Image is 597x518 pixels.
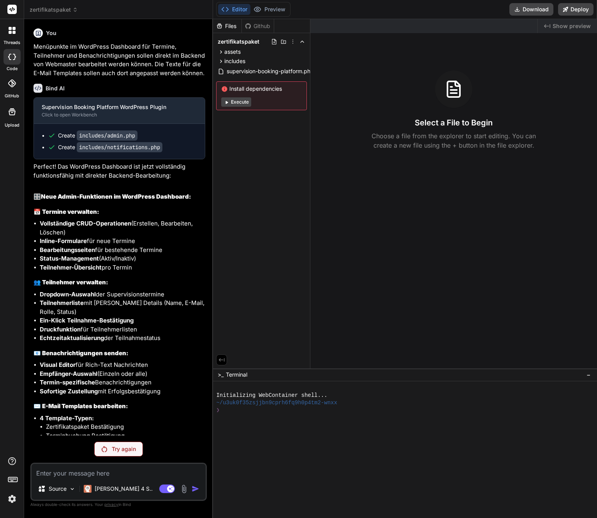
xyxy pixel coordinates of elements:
div: Create [58,143,162,151]
code: includes/admin.php [77,130,137,141]
span: zertifikatspaket [30,6,78,14]
p: [PERSON_NAME] 4 S.. [95,485,153,493]
strong: Echtzeitaktualisierung [40,334,104,342]
span: supervision-booking-platform.php [226,67,315,76]
strong: Dropdown-Auswahl [40,291,96,298]
code: includes/notifications.php [77,142,162,152]
strong: 📧 Benachrichtigungen senden: [33,349,129,357]
strong: Teilnehmer-Übersicht [40,264,102,271]
span: Initializing WebContainer shell... [216,392,327,399]
strong: Bearbeitungsseiten [40,246,95,254]
strong: Empfänger-Auswahl [40,370,97,377]
strong: Inline-Formulare [40,237,87,245]
p: Menüpunkte im WordPress Dashboard für Termine, Teilnehmer und Benachrichtigungen sollen direkt im... [33,42,205,78]
li: (Erstellen, Bearbeiten, Löschen) [40,219,205,237]
span: >_ [218,371,224,379]
h6: You [46,29,56,37]
div: Create [58,132,137,139]
strong: Status-Management [40,255,99,262]
button: Preview [250,4,289,15]
strong: Teilnehmerliste [40,299,84,307]
img: settings [5,492,19,506]
p: Always double-check its answers. Your in Bind [30,501,207,508]
span: zertifikatspaket [218,38,259,46]
div: Supervision Booking Platform WordPress Plugin [42,103,185,111]
li: für neue Termine [40,237,205,246]
li: der Supervisionstermine [40,290,205,299]
img: Claude 4 Sonnet [84,485,92,493]
span: ❯ [216,407,219,414]
button: Deploy [558,3,593,16]
span: Terminal [226,371,247,379]
strong: 4 Template-Typen: [40,414,94,422]
span: Install dependencies [221,85,302,93]
strong: 👥 Teilnehmer verwalten: [33,278,108,286]
p: Perfect! Das WordPress Dashboard ist jetzt vollständig funktionsfähig mit direkter Backend-Bearbe... [33,162,205,180]
strong: Visual Editor [40,361,76,368]
button: Editor [218,4,250,15]
strong: Druckfunktion [40,326,81,333]
p: Try again [112,445,136,453]
button: Supervision Booking Platform WordPress PluginClick to open Workbench [34,98,192,123]
img: icon [192,485,199,493]
div: Click to open Workbench [42,112,185,118]
button: − [585,368,592,381]
h2: 🎛️ [33,192,205,201]
span: includes [224,57,245,65]
li: pro Termin [40,263,205,272]
li: mit Erfolgsbestätigung [40,387,205,396]
li: für Rich-Text Nachrichten [40,361,205,370]
span: assets [224,48,241,56]
li: (Aktiv/Inaktiv) [40,254,205,263]
span: ~/u3uk0f35zsjjbn9cprh6fq9h0p4tm2-wnxx [216,399,337,407]
strong: Termin-spezifische [40,379,95,386]
img: attachment [180,485,188,493]
li: (Einzeln oder alle) [40,370,205,379]
li: mit [PERSON_NAME] Details (Name, E-Mail, Rolle, Status) [40,299,205,316]
button: Execute [221,97,251,107]
strong: 📅 Termine verwalten: [33,208,99,215]
li: Benachrichtigungen [40,378,205,387]
p: Choose a file from the explorer to start editing. You can create a new file using the + button in... [366,131,541,150]
div: Github [242,22,274,30]
li: Zertifikatspaket Bestätigung [46,423,205,432]
strong: ✉️ E-Mail Templates bearbeiten: [33,402,128,410]
strong: Neue Admin-Funktionen im WordPress Dashboard: [41,193,191,200]
li: der Teilnahmestatus [40,334,205,343]
span: − [586,371,591,379]
h3: Select a File to Begin [415,117,493,128]
strong: Ein-Klick Teilnahme-Bestätigung [40,317,134,324]
button: Download [509,3,553,16]
li: Terminbuchung Bestätigung [46,432,205,440]
h6: Bind AI [46,85,65,92]
div: Files [213,22,241,30]
label: threads [4,39,20,46]
p: Source [49,485,67,493]
img: Pick Models [69,486,76,492]
span: privacy [104,502,118,507]
img: Retry [102,446,107,452]
strong: Vollständige CRUD-Operationen [40,220,131,227]
label: Upload [5,122,19,129]
label: code [7,65,18,72]
li: für Teilnehmerlisten [40,325,205,334]
span: Show preview [553,22,591,30]
label: GitHub [5,93,19,99]
strong: Sofortige Zustellung [40,388,98,395]
li: für bestehende Termine [40,246,205,255]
